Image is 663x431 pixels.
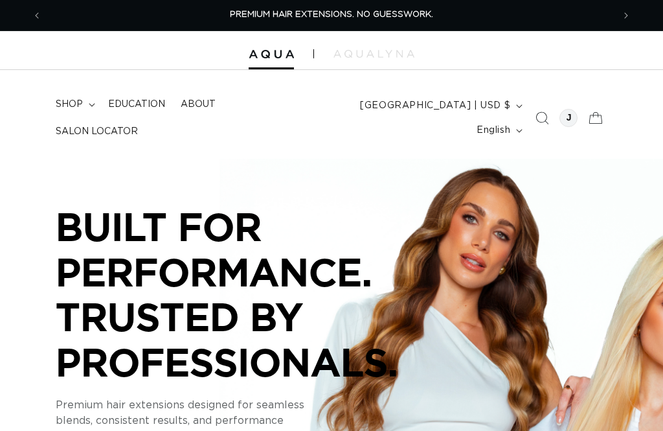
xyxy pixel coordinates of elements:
a: Salon Locator [48,118,146,145]
button: Previous announcement [23,3,51,28]
img: Aqua Hair Extensions [249,50,294,59]
p: blends, consistent results, and performance [56,413,444,428]
span: English [477,124,510,137]
button: [GEOGRAPHIC_DATA] | USD $ [352,93,528,118]
p: BUILT FOR PERFORMANCE. TRUSTED BY PROFESSIONALS. [56,204,444,384]
button: English [469,118,528,143]
span: [GEOGRAPHIC_DATA] | USD $ [360,99,510,113]
a: Education [100,91,173,118]
img: aqualyna.com [333,50,414,58]
span: About [181,99,216,110]
span: shop [56,99,83,110]
summary: shop [48,91,100,118]
span: Education [108,99,165,110]
button: Next announcement [612,3,640,28]
p: Premium hair extensions designed for seamless [56,397,444,413]
summary: Search [528,104,556,132]
span: Salon Locator [56,126,138,137]
span: PREMIUM HAIR EXTENSIONS. NO GUESSWORK. [230,10,433,19]
a: About [173,91,223,118]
